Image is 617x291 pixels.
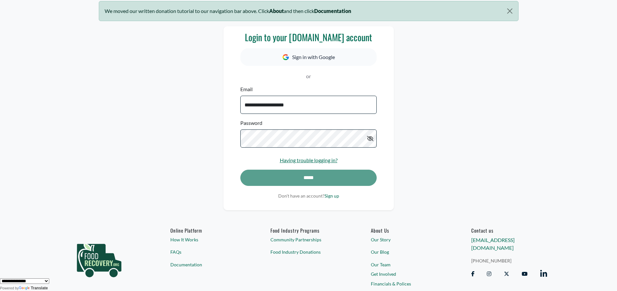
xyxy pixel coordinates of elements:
[170,227,246,233] h6: Online Platform
[471,237,515,251] a: [EMAIL_ADDRESS][DOMAIN_NAME]
[240,85,253,93] label: Email
[371,236,447,243] a: Our Story
[270,236,346,243] a: Community Partnerships
[240,192,376,199] p: Don't have an account?
[371,227,447,233] a: About Us
[314,8,351,14] b: Documentation
[471,257,547,264] a: [PHONE_NUMBER]
[240,119,262,127] label: Password
[170,249,246,255] a: FAQs
[471,227,547,233] h6: Contact us
[269,8,284,14] b: About
[270,249,346,255] a: Food Industry Donations
[240,48,376,66] button: Sign in with Google
[240,72,376,80] p: or
[19,286,31,291] img: Google Translate
[371,249,447,255] a: Our Blog
[371,261,447,268] a: Our Team
[280,157,337,163] a: Having trouble logging in?
[19,286,48,290] a: Translate
[371,271,447,277] a: Get Involved
[170,236,246,243] a: How It Works
[170,261,246,268] a: Documentation
[501,1,518,21] button: Close
[282,54,289,60] img: Google Icon
[325,193,339,199] a: Sign up
[270,227,346,233] h6: Food Industry Programs
[70,227,128,289] img: food_recovery_green_logo-76242d7a27de7ed26b67be613a865d9c9037ba317089b267e0515145e5e51427.png
[240,32,376,43] h3: Login to your [DOMAIN_NAME] account
[99,1,519,21] div: We moved our written donation tutorial to our navigation bar above. Click and then click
